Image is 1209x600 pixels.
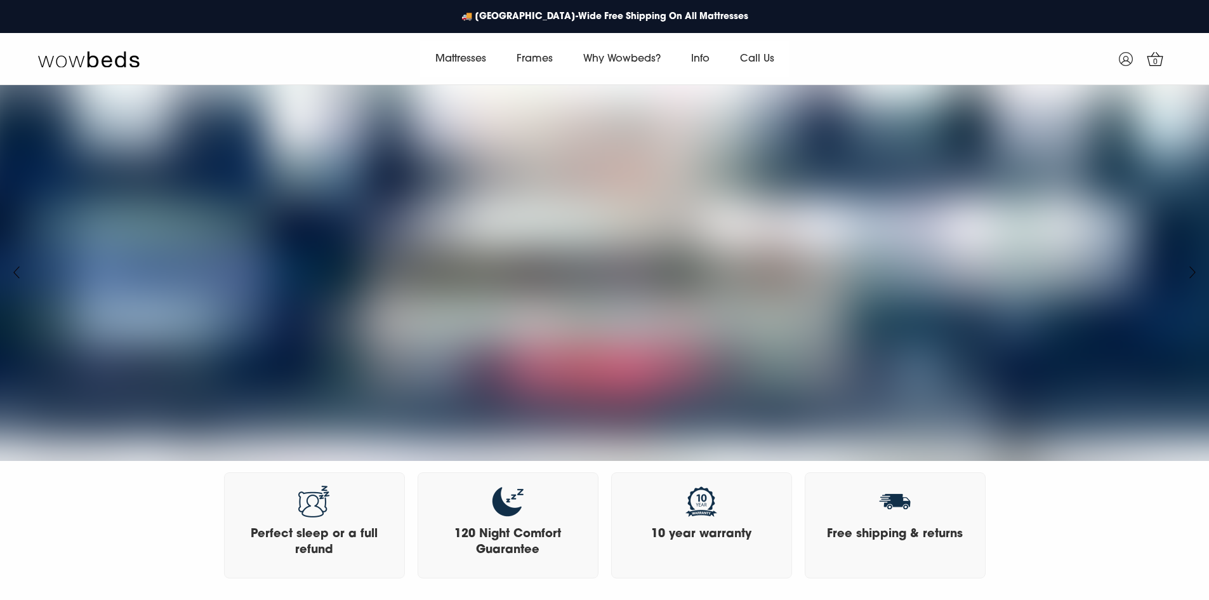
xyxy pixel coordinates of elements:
a: Frames [501,41,568,77]
img: 10 year warranty [685,486,717,517]
a: Why Wowbeds? [568,41,676,77]
h3: 10 year warranty [624,527,779,543]
img: 120 Night Comfort Guarantee [492,486,524,517]
a: Call Us [725,41,789,77]
img: Perfect sleep or a full refund [298,486,330,517]
h3: Perfect sleep or a full refund [237,527,392,559]
img: Wow Beds Logo [38,50,140,68]
h3: Free shipping & returns [818,527,972,543]
a: 🚚 [GEOGRAPHIC_DATA]-Wide Free Shipping On All Mattresses [455,4,755,30]
span: 0 [1149,56,1162,69]
a: Info [676,41,725,77]
h3: 120 Night Comfort Guarantee [431,527,585,559]
a: Mattresses [420,41,501,77]
img: Free shipping & returns [879,486,911,517]
a: 0 [1139,43,1171,75]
